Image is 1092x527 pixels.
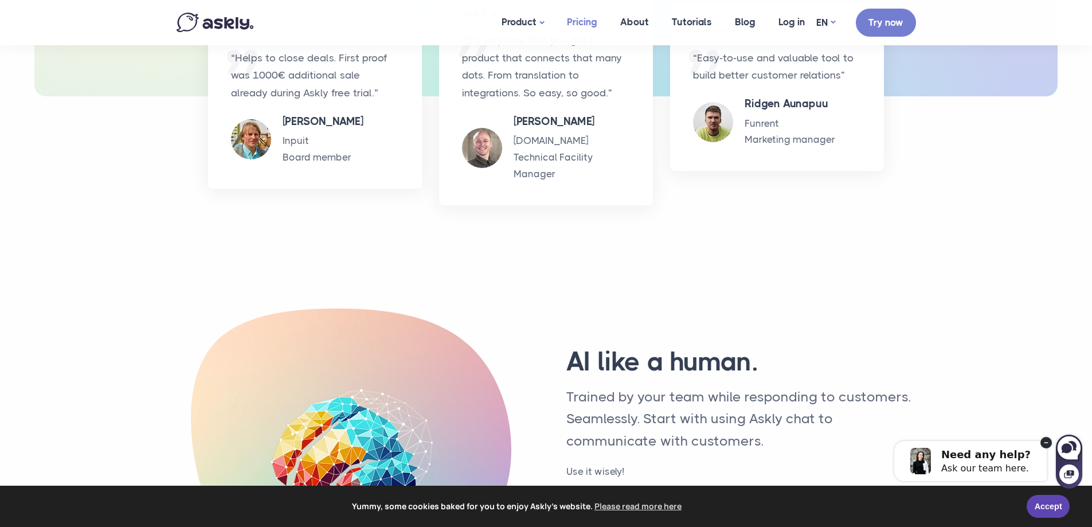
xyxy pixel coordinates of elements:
[514,132,630,182] p: [DOMAIN_NAME] Technical Facility Manager
[745,96,835,112] h5: Ridgen Aunapuu
[462,32,630,102] p: “It's very rare that you get a product that connects that many dots. From translation to integrat...
[848,420,1083,490] iframe: Askly chat
[17,498,1019,515] span: Yummy, some cookies baked for you to enjoy Askly's website.
[231,49,399,102] p: “Helps to close deals. First proof was 1000€ additional sale already during Askly free trial.”
[283,114,363,130] h5: [PERSON_NAME]
[856,9,916,37] a: Try now
[566,463,916,480] p: Use it wisely!
[566,386,916,452] p: Trained by your team while responding to customers. Seamlessly. Start with using Askly chat to co...
[593,498,683,515] a: learn more about cookies
[514,114,630,130] h5: [PERSON_NAME]
[566,346,916,377] h2: AI like a human.
[283,132,363,166] p: Inpuit Board member
[177,13,253,32] img: Askly
[816,14,835,31] a: EN
[693,49,861,84] p: “Easy-to-use and valuable tool to build better customer relations”
[1027,495,1070,518] a: Accept
[745,115,835,149] p: Funrent Marketing manager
